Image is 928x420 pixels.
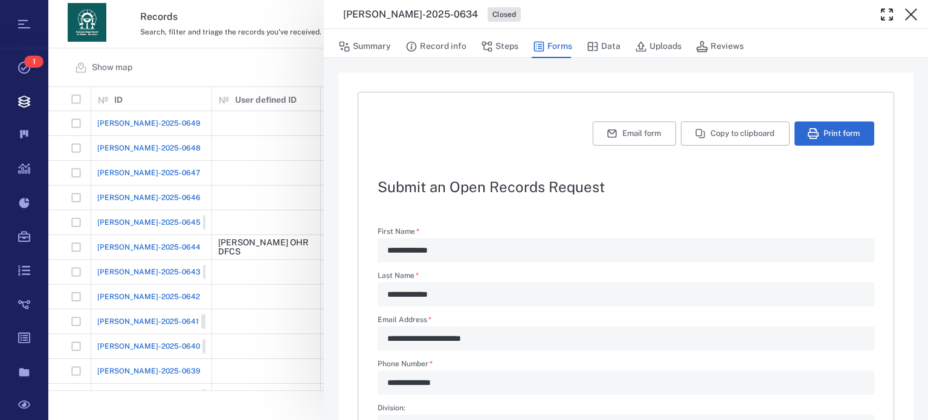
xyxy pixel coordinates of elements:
[107,8,132,19] span: Help
[378,360,874,370] label: Phone Number
[378,272,874,282] label: Last Name
[899,2,923,27] button: Close
[378,179,874,194] h2: Submit an Open Records Request
[533,35,572,58] button: Forms
[794,121,874,146] button: Print form
[343,7,478,22] h3: [PERSON_NAME]-2025-0634
[587,35,620,58] button: Data
[378,282,874,306] div: Last Name
[681,121,790,146] button: Copy to clipboard
[378,370,874,395] div: Phone Number
[338,35,391,58] button: Summary
[378,238,874,262] div: First Name
[593,121,676,146] button: Email form
[635,35,681,58] button: Uploads
[24,56,43,68] span: 1
[696,35,744,58] button: Reviews
[378,326,874,351] div: Email Address
[378,316,874,326] label: Email Address
[405,35,466,58] button: Record info
[378,228,874,238] label: First Name
[875,2,899,27] button: Toggle Fullscreen
[378,404,874,415] label: Division:
[490,10,518,20] span: Closed
[481,35,518,58] button: Steps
